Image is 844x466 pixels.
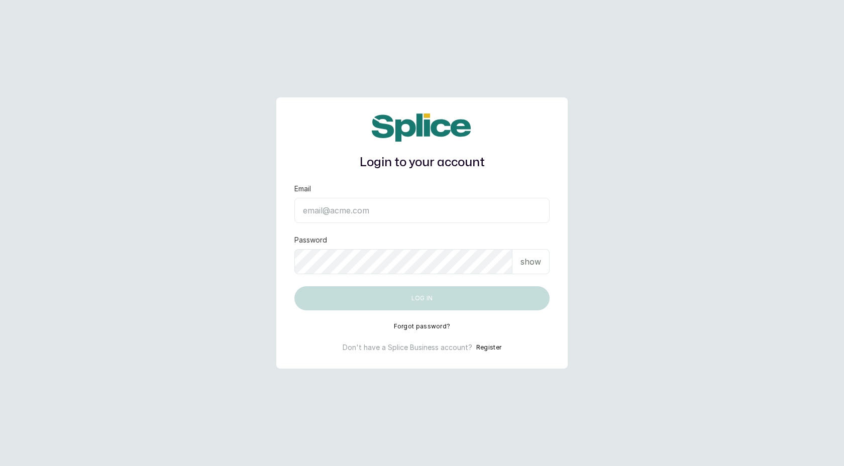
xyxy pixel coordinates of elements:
button: Register [476,342,501,353]
label: Email [294,184,311,194]
button: Log in [294,286,550,310]
p: Don't have a Splice Business account? [343,342,472,353]
button: Forgot password? [394,322,451,330]
h1: Login to your account [294,154,550,172]
label: Password [294,235,327,245]
p: show [520,256,541,268]
input: email@acme.com [294,198,550,223]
